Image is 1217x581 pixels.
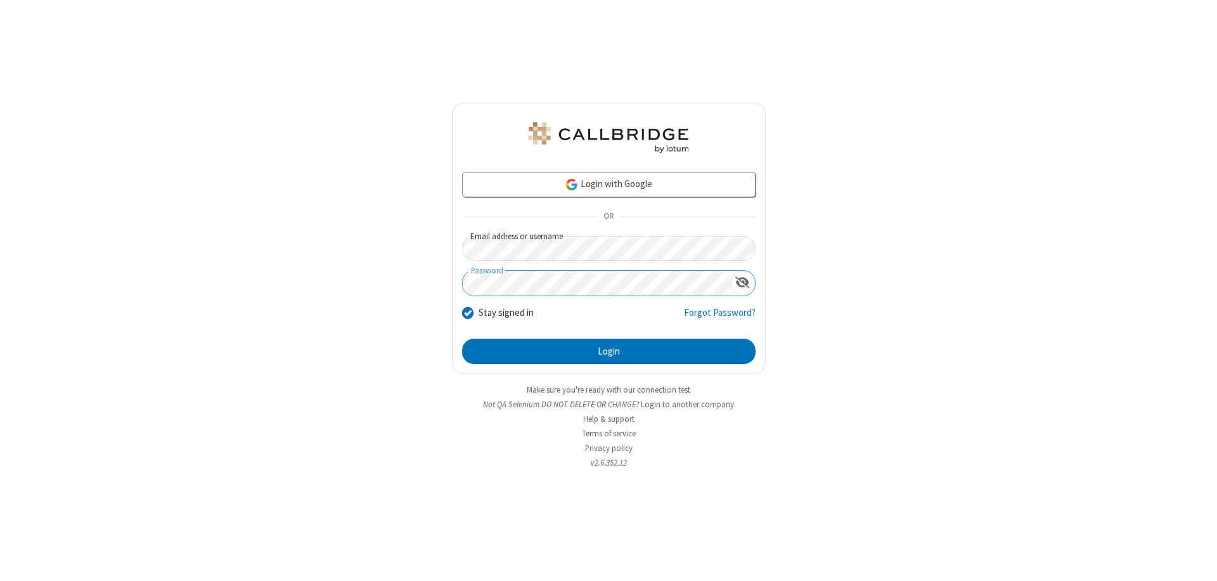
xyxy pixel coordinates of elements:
li: v2.6.352.12 [452,457,766,469]
span: OR [598,208,619,226]
iframe: Chat [1185,548,1207,572]
img: QA Selenium DO NOT DELETE OR CHANGE [526,122,691,153]
a: Forgot Password? [684,306,756,330]
a: Help & support [583,414,634,424]
a: Terms of service [582,428,636,439]
button: Login [462,339,756,364]
label: Stay signed in [479,306,534,320]
img: google-icon.png [565,178,579,192]
a: Make sure you're ready with our connection test [527,384,690,395]
input: Email address or username [462,236,756,261]
li: Not QA Selenium DO NOT DELETE OR CHANGE? [452,398,766,410]
button: Login to another company [641,398,734,410]
input: Password [463,271,730,296]
a: Privacy policy [585,443,633,454]
a: Login with Google [462,172,756,197]
div: Show password [730,271,755,294]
